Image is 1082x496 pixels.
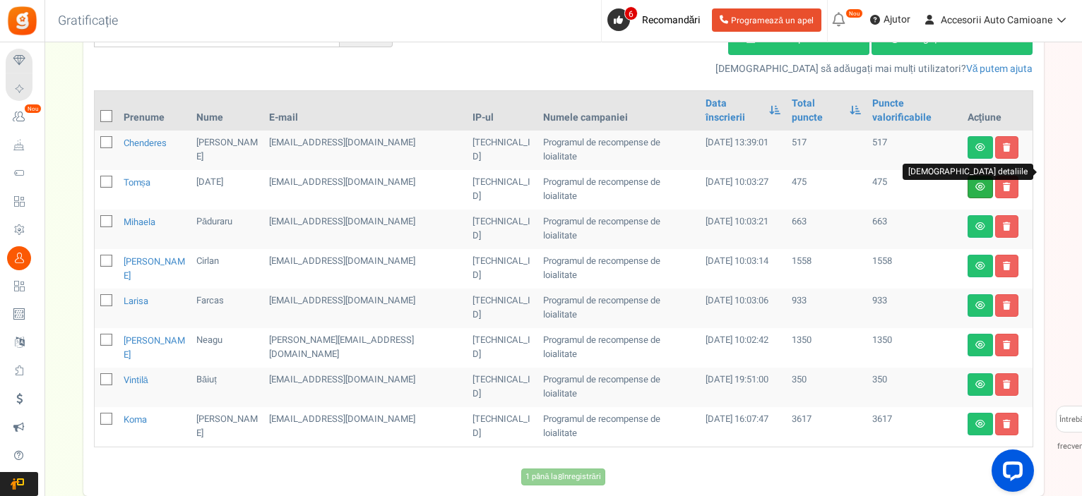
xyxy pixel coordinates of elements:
[269,254,415,267] font: [EMAIL_ADDRESS][DOMAIN_NAME]
[968,110,1002,125] font: Acţiune
[706,254,768,267] font: [DATE] 10:03:14
[792,254,811,267] font: 1558
[269,373,415,386] font: [EMAIL_ADDRESS][DOMAIN_NAME]
[472,294,530,321] font: [TECHNICAL_ID]
[792,294,807,307] font: 933
[472,373,530,400] font: [TECHNICAL_ID]
[706,135,768,149] font: [DATE] 13:39:01
[792,175,807,188] font: 475
[543,373,660,400] font: Programul de recompense de loialitate
[706,214,768,228] font: [DATE] 10:03:21
[543,214,660,242] font: Programul de recompense de loialitate
[706,373,768,386] font: [DATE] 19:51:00
[472,333,530,361] font: [TECHNICAL_ID]
[864,8,916,31] a: Ajutor
[472,254,530,282] font: [TECHNICAL_ID]
[1003,262,1011,270] i: Șterge utilizatorul
[1003,143,1011,152] i: Șterge utilizatorul
[792,96,823,125] font: Total puncte
[196,412,258,440] font: [PERSON_NAME]
[1003,183,1011,191] i: Șterge utilizatorul
[975,262,985,270] i: Vedeți detaliile
[872,135,887,149] font: 517
[196,135,258,163] font: [PERSON_NAME]
[124,294,148,308] a: Larisa
[58,11,118,30] font: Gratificație
[706,333,768,346] font: [DATE] 10:02:42
[196,175,223,188] font: [DATE]
[872,97,956,125] a: Puncte valorificabile
[792,373,807,386] font: 350
[968,176,993,198] a: [DEMOGRAPHIC_DATA] detaliile
[124,334,185,361] a: [PERSON_NAME]
[28,105,38,113] font: Nou
[715,61,965,76] font: [DEMOGRAPHIC_DATA] să adăugați mai mulți utilizatori?
[712,8,821,32] a: Programează un apel
[872,175,887,188] font: 475
[269,412,415,425] font: [EMAIL_ADDRESS][DOMAIN_NAME]
[196,333,222,346] font: Neagu
[472,110,494,125] font: IP-ul
[124,110,165,125] font: Prenume
[706,175,768,188] font: [DATE] 10:03:27
[975,222,985,231] i: Vedeți detaliile
[792,214,807,228] font: 663
[607,8,707,31] a: 6 Recomandări
[124,255,185,282] a: [PERSON_NAME]
[6,105,38,129] a: Nou
[263,407,466,447] td: administrator
[124,176,151,189] font: Tomșa
[269,294,415,307] font: [EMAIL_ADDRESS][DOMAIN_NAME]
[706,96,745,125] font: Data înscrierii
[543,110,628,125] font: Numele campaniei
[196,373,217,386] font: Băiuț
[792,135,807,149] font: 517
[1003,420,1011,428] i: Șterge utilizatorul
[269,110,298,125] font: E-mail
[872,333,892,346] font: 1350
[872,294,887,307] font: 933
[872,373,887,386] font: 350
[872,96,932,125] font: Puncte valorificabile
[472,175,530,202] font: [TECHNICAL_ID]
[196,254,219,267] font: Cirlan
[124,215,155,229] a: Mihaela
[543,254,660,282] font: Programul de recompense de loialitate
[543,412,660,440] font: Programul de recompense de loialitate
[706,97,762,125] a: Data înscrierii
[966,61,1033,76] font: Vă putem ajuta
[124,413,147,426] font: Koma
[706,412,768,425] font: [DATE] 16:07:47
[1003,301,1011,310] i: Șterge utilizatorul
[975,301,985,310] i: Vedeți detaliile
[196,214,232,228] font: Păduraru
[269,333,414,361] font: [PERSON_NAME][EMAIL_ADDRESS][DOMAIN_NAME]
[124,373,148,387] a: Vintilă
[1003,222,1011,231] i: Șterge utilizatorul
[1003,341,1011,349] i: Șterge utilizatorul
[472,214,530,242] font: [TECHNICAL_ID]
[269,175,415,188] font: [EMAIL_ADDRESS][DOMAIN_NAME]
[849,10,860,18] font: Nou
[269,214,415,228] font: [EMAIL_ADDRESS][DOMAIN_NAME]
[903,164,1033,180] div: [DEMOGRAPHIC_DATA] detaliile
[124,136,167,150] a: Chenderes
[975,380,985,389] i: Vedeți detaliile
[792,333,811,346] font: 1350
[872,412,892,425] font: 3617
[543,333,660,361] font: Programul de recompense de loialitate
[543,294,660,321] font: Programul de recompense de loialitate
[975,341,985,349] i: Vedeți detaliile
[792,97,843,125] a: Total puncte
[872,214,887,228] font: 663
[472,135,530,163] font: [TECHNICAL_ID]
[543,135,660,163] font: Programul de recompense de loialitate
[642,13,701,28] font: Recomandări
[884,12,910,27] font: Ajutor
[1003,380,1011,389] i: Șterge utilizatorul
